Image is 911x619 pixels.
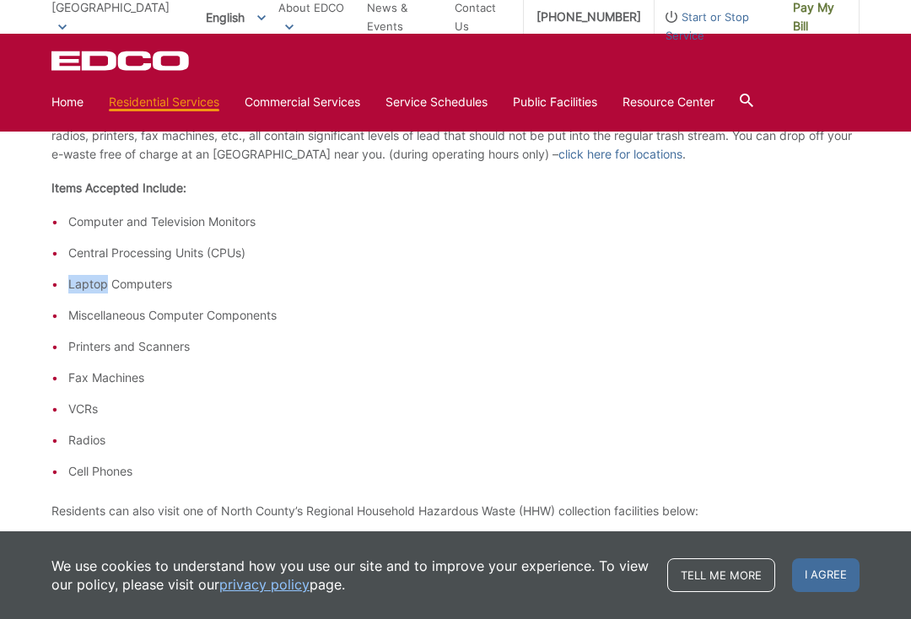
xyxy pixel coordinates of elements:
a: EDCD logo. Return to the homepage. [51,51,191,71]
li: Miscellaneous Computer Components [68,306,860,325]
p: Residents can also visit one of North County’s Regional Household Hazardous Waste (HHW) collectio... [51,502,860,520]
li: VCRs [68,400,860,418]
a: Commercial Services [245,93,360,111]
a: Public Facilities [513,93,597,111]
li: Central Processing Units (CPUs) [68,244,860,262]
li: Fax Machines [68,369,860,387]
a: Residential Services [109,93,219,111]
li: Printers and Scanners [68,337,860,356]
li: Computer and Television Monitors [68,213,860,231]
a: privacy policy [219,575,310,594]
a: Service Schedules [385,93,488,111]
a: click here for locations [558,145,682,164]
p: We use cookies to understand how you use our site and to improve your experience. To view our pol... [51,557,650,594]
span: English [193,3,278,31]
strong: Items Accepted Include: [51,180,186,195]
li: Cell Phones [68,462,860,481]
a: Resource Center [623,93,714,111]
li: Laptop Computers [68,275,860,293]
span: I agree [792,558,860,592]
li: Radios [68,431,860,449]
a: Tell me more [667,558,775,592]
a: Home [51,93,84,111]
